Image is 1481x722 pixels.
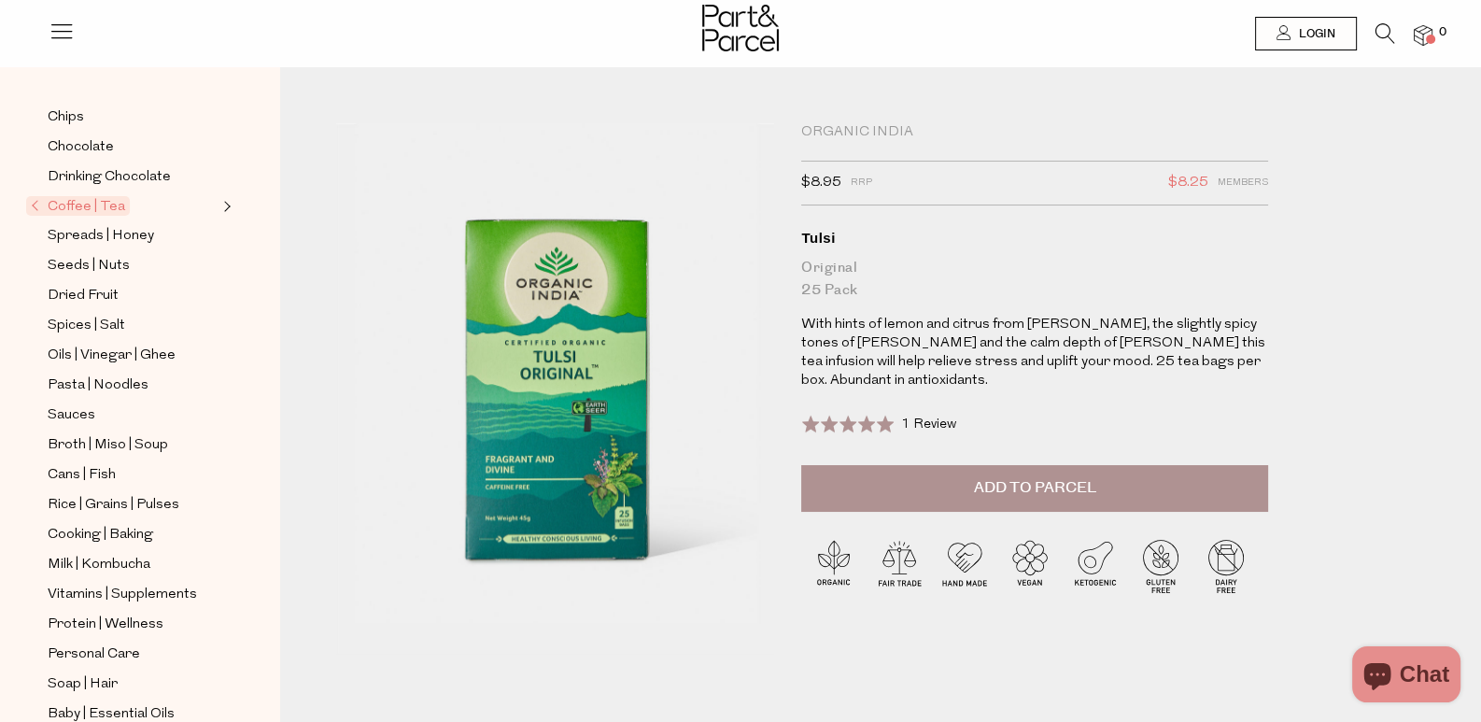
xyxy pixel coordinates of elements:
[867,533,932,599] img: P_P-ICONS-Live_Bec_V11_Fair_Trade.svg
[48,374,218,397] a: Pasta | Noodles
[48,433,218,457] a: Broth | Miso | Soup
[801,257,1268,302] div: Original 25 pack
[1255,17,1357,50] a: Login
[48,166,171,189] span: Drinking Chocolate
[48,434,168,457] span: Broth | Miso | Soup
[1193,533,1259,599] img: P_P-ICONS-Live_Bec_V11_Dairy_Free.svg
[48,106,84,129] span: Chips
[1294,26,1335,42] span: Login
[48,284,218,307] a: Dried Fruit
[48,463,218,487] a: Cans | Fish
[48,523,218,546] a: Cooking | Baking
[48,554,150,576] span: Milk | Kombucha
[1347,646,1466,707] inbox-online-store-chat: Shopify online store chat
[48,673,118,696] span: Soap | Hair
[48,524,153,546] span: Cooking | Baking
[801,123,1268,142] div: Organic India
[48,403,218,427] a: Sauces
[48,136,114,159] span: Chocolate
[48,672,218,696] a: Soap | Hair
[1128,533,1193,599] img: P_P-ICONS-Live_Bec_V11_Gluten_Free.svg
[48,224,218,248] a: Spreads | Honey
[48,553,218,576] a: Milk | Kombucha
[219,195,232,218] button: Expand/Collapse Coffee | Tea
[48,493,218,517] a: Rice | Grains | Pulses
[48,106,218,129] a: Chips
[974,477,1096,499] span: Add to Parcel
[1218,171,1268,195] span: Members
[48,315,125,337] span: Spices | Salt
[48,135,218,159] a: Chocolate
[48,344,218,367] a: Oils | Vinegar | Ghee
[801,229,1268,248] div: Tulsi
[48,254,218,277] a: Seeds | Nuts
[336,123,785,654] img: Tulsi
[31,195,218,218] a: Coffee | Tea
[901,418,956,432] span: 1 Review
[48,613,218,636] a: Protein | Wellness
[997,533,1063,599] img: P_P-ICONS-Live_Bec_V11_Vegan.svg
[48,314,218,337] a: Spices | Salt
[48,165,218,189] a: Drinking Chocolate
[48,464,116,487] span: Cans | Fish
[48,345,176,367] span: Oils | Vinegar | Ghee
[48,583,218,606] a: Vitamins | Supplements
[48,225,154,248] span: Spreads | Honey
[932,533,997,599] img: P_P-ICONS-Live_Bec_V11_Handmade.svg
[48,643,218,666] a: Personal Care
[801,533,867,599] img: P_P-ICONS-Live_Bec_V11_Organic.svg
[48,614,163,636] span: Protein | Wellness
[48,285,119,307] span: Dried Fruit
[48,404,95,427] span: Sauces
[801,465,1268,512] button: Add to Parcel
[1434,24,1451,41] span: 0
[48,494,179,517] span: Rice | Grains | Pulses
[26,196,130,216] span: Coffee | Tea
[1063,533,1128,599] img: P_P-ICONS-Live_Bec_V11_Ketogenic.svg
[1168,171,1208,195] span: $8.25
[851,171,872,195] span: RRP
[801,171,841,195] span: $8.95
[48,375,148,397] span: Pasta | Noodles
[801,316,1268,390] p: With hints of lemon and citrus from [PERSON_NAME], the slightly spicy tones of [PERSON_NAME] and ...
[1414,25,1432,45] a: 0
[48,584,197,606] span: Vitamins | Supplements
[48,255,130,277] span: Seeds | Nuts
[702,5,779,51] img: Part&Parcel
[48,644,140,666] span: Personal Care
